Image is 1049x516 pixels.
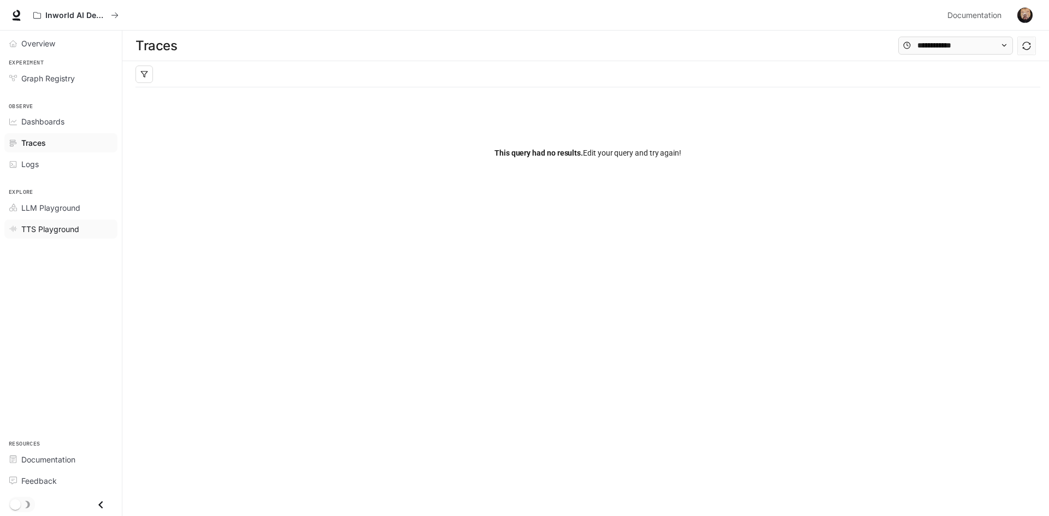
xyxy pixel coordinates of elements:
span: LLM Playground [21,202,80,213]
a: Logs [4,155,117,174]
button: User avatar [1014,4,1036,26]
a: Documentation [943,4,1010,26]
span: Dark mode toggle [10,498,21,510]
a: Documentation [4,450,117,469]
span: Edit your query and try again! [494,147,681,159]
span: Overview [21,38,55,49]
p: Inworld AI Demos [45,11,107,20]
a: LLM Playground [4,198,117,217]
h1: Traces [135,35,177,57]
span: Feedback [21,475,57,487]
span: Graph Registry [21,73,75,84]
span: Documentation [947,9,1001,22]
a: Overview [4,34,117,53]
a: Dashboards [4,112,117,131]
span: sync [1022,41,1031,50]
button: All workspaces [28,4,123,26]
img: User avatar [1017,8,1033,23]
span: Logs [21,158,39,170]
span: Documentation [21,454,75,465]
span: This query had no results. [494,149,583,157]
span: TTS Playground [21,223,79,235]
a: Feedback [4,471,117,490]
span: Traces [21,137,46,149]
span: Dashboards [21,116,64,127]
a: Traces [4,133,117,152]
a: TTS Playground [4,220,117,239]
a: Graph Registry [4,69,117,88]
button: Close drawer [89,494,113,516]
